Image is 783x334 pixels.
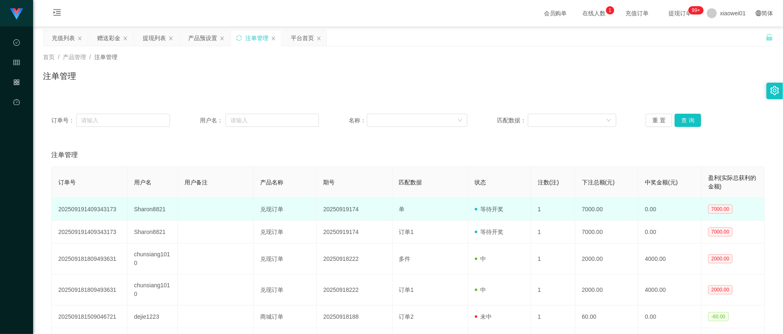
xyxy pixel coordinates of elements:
i: 图标: down [457,118,462,124]
i: 图标: down [606,118,611,124]
span: 名称： [349,116,367,125]
span: 匹配数据： [497,116,528,125]
td: 20250918188 [317,305,393,328]
button: 重 置 [646,114,672,127]
img: logo.9652507e.png [10,8,23,20]
button: 查 询 [675,114,701,127]
td: 60.00 [575,305,639,328]
sup: 1220 [689,6,704,14]
span: 产品管理 [63,54,86,60]
td: 202509181509046721 [52,305,127,328]
i: 图标: unlock [766,33,773,41]
span: 7000.00 [708,227,733,236]
td: 202509191409343173 [52,198,127,221]
span: 7000.00 [708,205,733,214]
span: 注单管理 [94,54,117,60]
span: 会员管理 [13,60,20,133]
i: 图标: close [316,36,321,41]
span: 订单号 [58,179,76,186]
td: 2000.00 [575,274,639,305]
td: 1 [531,274,575,305]
div: 提现列表 [143,30,166,46]
span: / [58,54,60,60]
input: 请输入 [225,114,319,127]
td: 1 [531,198,575,221]
i: 图标: check-circle-o [13,36,20,52]
td: 20250918222 [317,274,393,305]
i: 图标: global [756,10,761,16]
td: 兑现订单 [254,274,317,305]
i: 图标: close [123,36,128,41]
td: 1 [531,243,575,274]
td: 20250919174 [317,198,393,221]
div: 注单管理 [245,30,268,46]
input: 请输入 [76,114,170,127]
span: 未中 [475,313,492,320]
span: 单 [399,206,405,212]
td: 20250918222 [317,243,393,274]
h1: 注单管理 [43,70,76,82]
td: chunsiang1010 [127,243,178,274]
td: 兑现订单 [254,243,317,274]
td: 兑现订单 [254,198,317,221]
a: 图标: dashboard平台首页 [13,94,20,178]
p: 1 [608,6,611,14]
span: 在线人数 [579,10,610,16]
td: chunsiang1010 [127,274,178,305]
div: 赠送彩金 [97,30,120,46]
td: 0.00 [638,221,702,243]
i: 图标: appstore-o [13,75,20,92]
sup: 1 [606,6,614,14]
td: 0.00 [638,198,702,221]
td: 4000.00 [638,243,702,274]
span: 2000.00 [708,285,733,294]
td: 1 [531,221,575,243]
td: 商城订单 [254,305,317,328]
span: / [89,54,91,60]
span: 期号 [323,179,335,186]
td: 2000.00 [575,243,639,274]
div: 充值列表 [52,30,75,46]
div: 产品预设置 [188,30,217,46]
i: 图标: sync [236,35,242,41]
td: Sharon8821 [127,221,178,243]
i: 图标: close [77,36,82,41]
td: 1 [531,305,575,328]
span: 注单管理 [51,150,78,160]
div: 平台首页 [291,30,314,46]
span: 用户名： [200,116,225,125]
span: 中奖金额(元) [645,179,678,186]
span: 数据中心 [13,40,20,113]
td: 4000.00 [638,274,702,305]
span: 产品管理 [13,79,20,153]
span: 订单号： [51,116,76,125]
i: 图标: menu-unfold [43,0,71,27]
span: 多件 [399,255,411,262]
td: 7000.00 [575,198,639,221]
span: 用户名 [134,179,151,186]
span: 状态 [475,179,486,186]
td: Sharon8821 [127,198,178,221]
td: 202509181809493631 [52,274,127,305]
span: 产品名称 [260,179,283,186]
span: 订单1 [399,229,414,235]
i: 图标: setting [770,86,779,95]
span: 中 [475,255,486,262]
span: 等待开奖 [475,229,504,235]
span: 盈利(实际总获利的金额) [708,174,757,190]
i: 图标: close [220,36,225,41]
span: 充值订单 [622,10,653,16]
i: 图标: close [271,36,276,41]
span: 订单1 [399,286,414,293]
i: 图标: close [168,36,173,41]
td: 0.00 [638,305,702,328]
span: 注数(注) [538,179,559,186]
span: 用户备注 [184,179,208,186]
span: 首页 [43,54,55,60]
td: 7000.00 [575,221,639,243]
span: 等待开奖 [475,206,504,212]
i: 图标: table [13,55,20,72]
span: 提现订单 [665,10,696,16]
td: 202509191409343173 [52,221,127,243]
span: -60.00 [708,312,729,321]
